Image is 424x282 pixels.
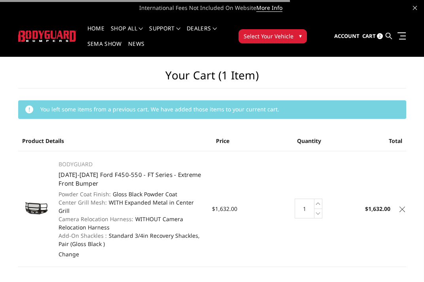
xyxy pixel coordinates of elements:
[87,41,122,56] a: SEMA Show
[377,33,383,39] span: 2
[362,26,383,47] a: Cart 2
[59,231,107,240] dt: Add-On Shackles :
[59,198,204,215] dd: WITH Expanded Metal in Center Grill
[59,190,204,198] dd: Gloss Black Powder Coat
[299,32,302,40] span: ▾
[18,201,51,216] img: 2023-2026 Ford F450-550 - FT Series - Extreme Front Bumper
[59,215,133,223] dt: Camera Relocation Harness:
[362,32,376,39] span: Cart
[59,198,107,207] dt: Center Grill Mesh:
[59,190,111,198] dt: Powder Coat Finish:
[212,131,277,151] th: Price
[59,231,204,248] dd: Standard 3/4in Recovery Shackles, Pair (Gloss Black )
[128,41,144,56] a: News
[59,171,201,188] a: [DATE]-[DATE] Ford F450-550 - FT Series - Extreme Front Bumper
[277,131,342,151] th: Quantity
[244,32,293,40] span: Select Your Vehicle
[334,32,360,39] span: Account
[334,26,360,47] a: Account
[18,69,406,88] h1: Your Cart (1 item)
[341,131,406,151] th: Total
[59,215,204,231] dd: WITHOUT Camera Relocation Harness
[111,26,143,41] a: shop all
[238,29,307,43] button: Select Your Vehicle
[87,26,104,41] a: Home
[18,30,76,42] img: BODYGUARD BUMPERS
[187,26,217,41] a: Dealers
[40,105,279,113] span: You left some items from a previous cart. We have added those items to your current cart.
[149,26,180,41] a: Support
[256,4,282,12] a: More Info
[59,160,204,169] p: BODYGUARD
[18,131,212,151] th: Product Details
[59,250,79,258] a: Change
[365,205,390,212] strong: $1,632.00
[212,205,237,212] span: $1,632.00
